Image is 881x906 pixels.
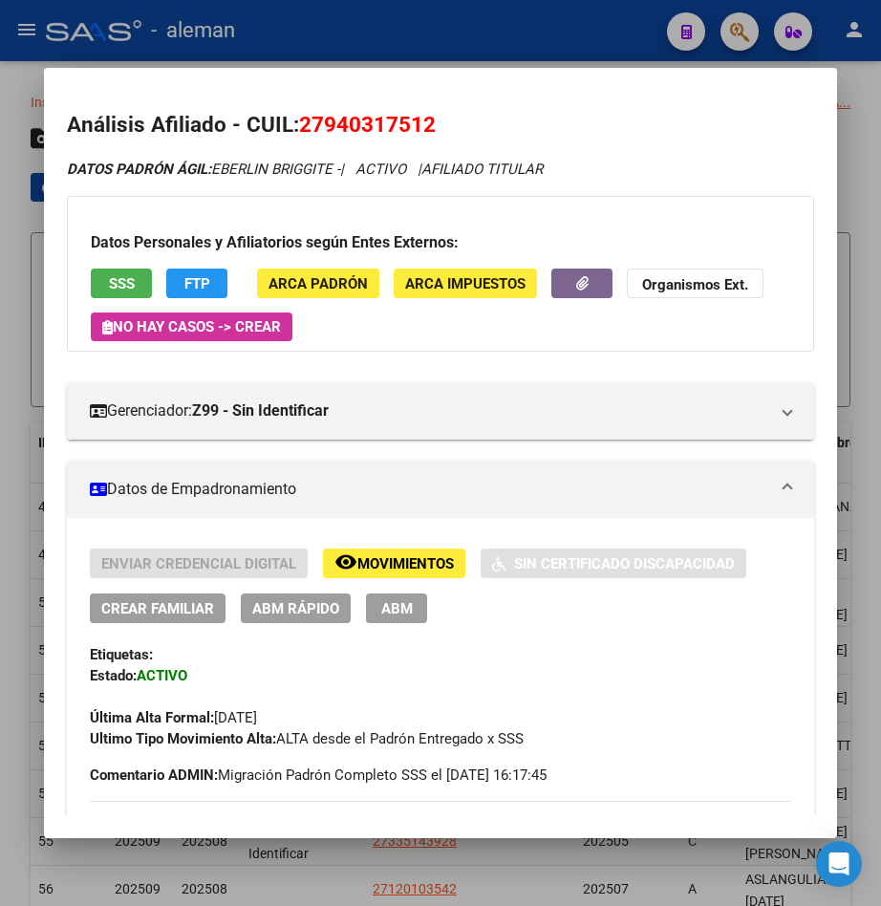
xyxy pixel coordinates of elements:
[421,161,543,178] span: AFILIADO TITULAR
[257,269,379,298] button: ARCA Padrón
[357,555,454,572] span: Movimientos
[269,275,368,292] span: ARCA Padrón
[109,275,135,292] span: SSS
[184,275,210,292] span: FTP
[381,600,413,617] span: ABM
[299,112,436,137] span: 27940317512
[101,600,214,617] span: Crear Familiar
[816,841,862,887] div: Open Intercom Messenger
[481,549,746,578] button: Sin Certificado Discapacidad
[90,766,218,784] strong: Comentario ADMIN:
[90,399,768,422] mat-panel-title: Gerenciador:
[166,269,227,298] button: FTP
[394,269,537,298] button: ARCA Impuestos
[252,600,339,617] span: ABM Rápido
[334,550,357,573] mat-icon: remove_red_eye
[102,318,281,335] span: No hay casos -> Crear
[90,730,276,747] strong: Ultimo Tipo Movimiento Alta:
[90,765,547,786] span: Migración Padrón Completo SSS el [DATE] 16:17:45
[627,269,763,298] button: Organismos Ext.
[137,667,187,684] strong: ACTIVO
[91,231,790,254] h3: Datos Personales y Afiliatorios según Entes Externos:
[642,276,748,293] strong: Organismos Ext.
[192,399,329,422] strong: Z99 - Sin Identificar
[90,593,226,623] button: Crear Familiar
[91,313,292,341] button: No hay casos -> Crear
[67,161,340,178] span: EBERLIN BRIGGITE -
[405,275,526,292] span: ARCA Impuestos
[90,730,524,747] span: ALTA desde el Padrón Entregado x SSS
[514,555,735,572] span: Sin Certificado Discapacidad
[90,667,137,684] strong: Estado:
[67,161,211,178] strong: DATOS PADRÓN ÁGIL:
[91,269,152,298] button: SSS
[323,549,465,578] button: Movimientos
[67,461,814,518] mat-expansion-panel-header: Datos de Empadronamiento
[67,161,543,178] i: | ACTIVO |
[101,555,296,572] span: Enviar Credencial Digital
[241,593,351,623] button: ABM Rápido
[67,109,814,141] h2: Análisis Afiliado - CUIL:
[67,382,814,440] mat-expansion-panel-header: Gerenciador:Z99 - Sin Identificar
[90,478,768,501] mat-panel-title: Datos de Empadronamiento
[90,709,257,726] span: [DATE]
[90,709,214,726] strong: Última Alta Formal:
[366,593,427,623] button: ABM
[90,549,308,578] button: Enviar Credencial Digital
[90,646,153,663] strong: Etiquetas:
